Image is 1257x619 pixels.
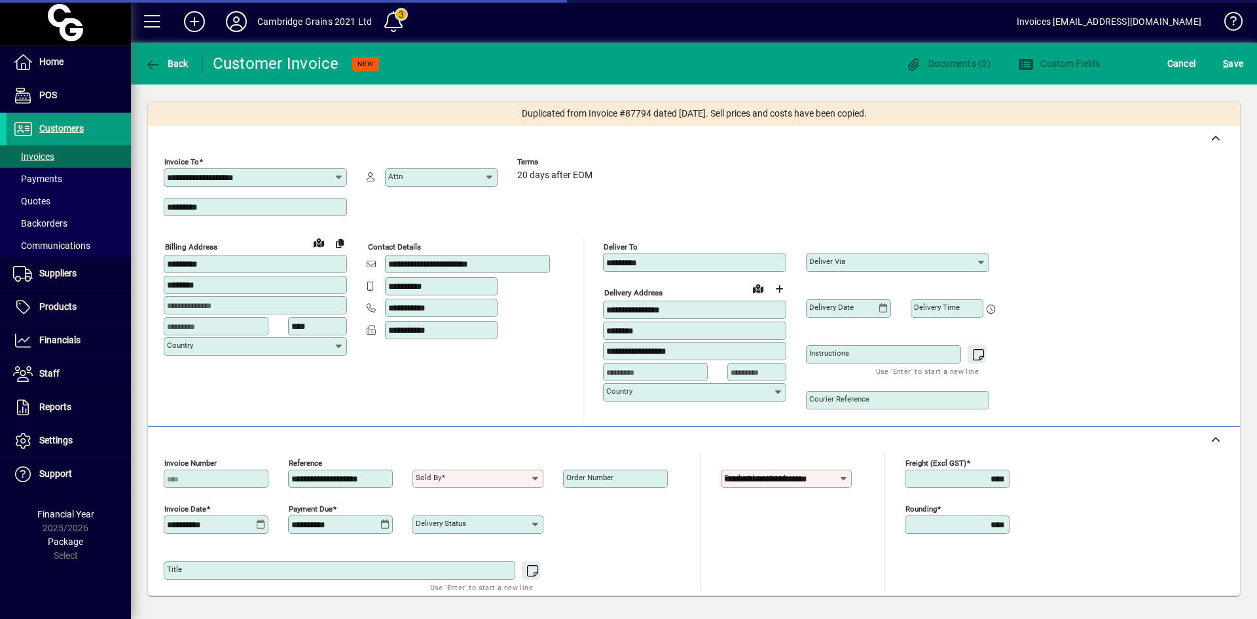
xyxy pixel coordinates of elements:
a: Home [7,46,131,79]
span: Staff [39,368,60,379]
mat-label: Attn [388,172,403,181]
mat-label: Invoice number [164,459,217,468]
span: Settings [39,435,73,445]
mat-label: Product location [724,473,782,482]
a: Backorders [7,212,131,234]
mat-label: Payment due [289,504,333,514]
a: View on map [748,278,769,299]
mat-label: Country [167,341,193,350]
mat-label: Order number [566,473,613,482]
mat-label: Delivery status [416,519,466,528]
app-page-header-button: Back [131,52,203,75]
span: 20 days after EOM [517,170,592,181]
span: Back [145,58,189,69]
mat-label: Country [606,386,632,396]
a: Staff [7,358,131,390]
span: ave [1223,53,1243,74]
span: Duplicated from Invoice #87794 dated [DATE]. Sell prices and costs have been copied. [522,107,867,121]
button: Save [1220,52,1247,75]
span: Financial Year [37,509,94,519]
button: Cancel [1164,52,1199,75]
span: Package [48,536,83,547]
span: Cancel [1167,53,1196,74]
a: Reports [7,391,131,424]
span: Communications [13,240,90,251]
mat-label: Courier Reference [809,394,869,403]
a: POS [7,79,131,112]
a: Products [7,291,131,324]
button: Copy to Delivery address [329,233,350,253]
a: Quotes [7,190,131,212]
mat-label: Title [167,565,182,574]
span: Suppliers [39,268,77,278]
span: Quotes [13,196,50,206]
div: Cambridge Grains 2021 Ltd [257,11,372,32]
mat-label: Instructions [809,348,849,358]
a: Financials [7,324,131,357]
a: Knowledge Base [1214,3,1241,45]
mat-label: Freight (excl GST) [905,459,966,468]
a: Payments [7,168,131,190]
a: Support [7,458,131,491]
button: Add [173,10,215,33]
span: POS [39,90,57,100]
span: Invoices [13,151,54,162]
mat-label: Delivery time [914,303,960,312]
mat-label: Reference [289,459,322,468]
button: Profile [215,10,257,33]
mat-label: Invoice date [164,504,206,514]
mat-label: Deliver To [604,242,638,252]
span: Financials [39,335,81,345]
div: Invoices [EMAIL_ADDRESS][DOMAIN_NAME] [1017,11,1201,32]
button: Custom Fields [1015,52,1104,75]
button: Back [141,52,192,75]
mat-label: Sold by [416,473,441,482]
span: S [1223,58,1228,69]
span: Products [39,301,77,312]
mat-label: Rounding [905,504,937,514]
mat-label: Delivery date [809,303,854,312]
span: Payments [13,174,62,184]
span: Terms [517,158,596,166]
span: Support [39,468,72,479]
div: Customer Invoice [213,53,339,74]
mat-label: Invoice To [164,157,199,166]
a: Communications [7,234,131,257]
a: Invoices [7,145,131,168]
span: Reports [39,402,71,412]
button: Choose address [769,278,790,299]
span: Customers [39,123,84,134]
a: Settings [7,424,131,457]
mat-hint: Use 'Enter' to start a new line [430,580,533,595]
span: Custom Fields [1018,58,1101,69]
a: View on map [308,232,329,253]
span: Backorders [13,218,67,229]
mat-label: Deliver via [809,257,845,266]
button: Documents (0) [902,52,994,75]
span: Home [39,56,64,67]
a: Suppliers [7,257,131,290]
mat-hint: Use 'Enter' to start a new line [876,364,979,379]
span: NEW [357,60,374,68]
span: Documents (0) [905,58,991,69]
